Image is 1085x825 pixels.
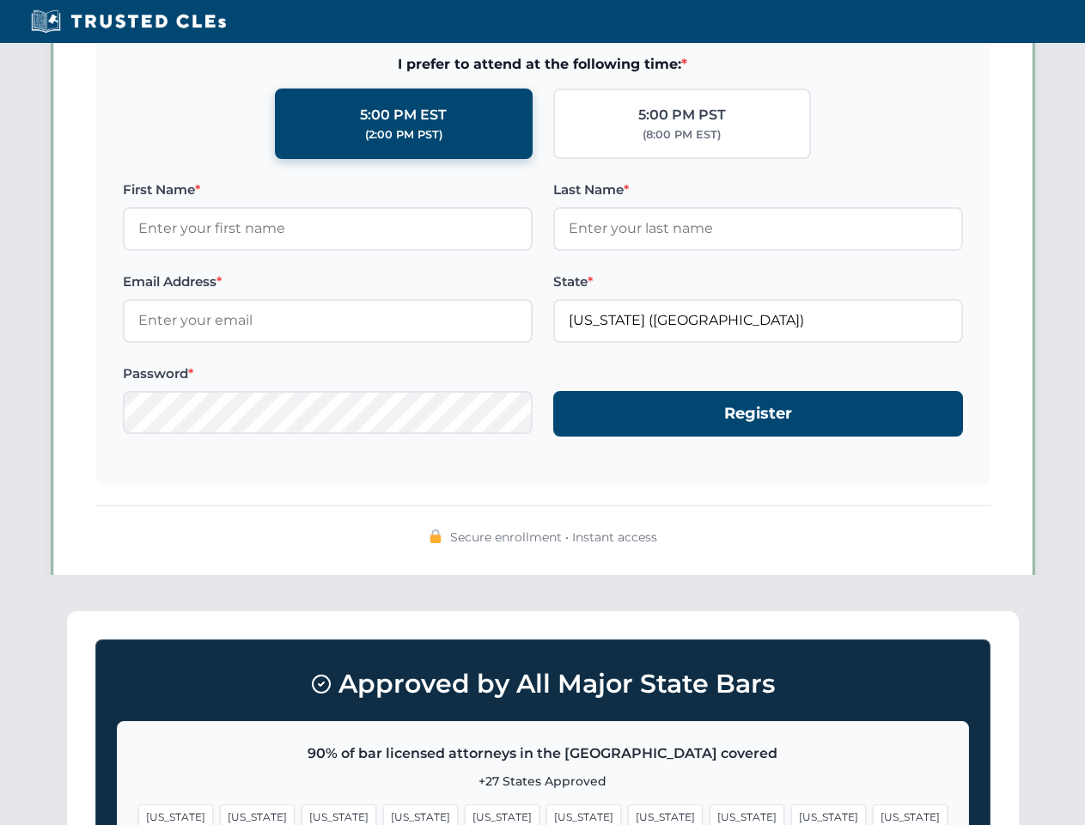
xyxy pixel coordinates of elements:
[123,364,533,384] label: Password
[365,126,442,144] div: (2:00 PM PST)
[553,180,963,200] label: Last Name
[26,9,231,34] img: Trusted CLEs
[450,528,657,547] span: Secure enrollment • Instant access
[123,207,533,250] input: Enter your first name
[429,529,442,543] img: 🔒
[138,772,948,791] p: +27 States Approved
[360,104,447,126] div: 5:00 PM EST
[123,53,963,76] span: I prefer to attend at the following time:
[117,661,969,707] h3: Approved by All Major State Bars
[138,742,948,765] p: 90% of bar licensed attorneys in the [GEOGRAPHIC_DATA] covered
[123,299,533,342] input: Enter your email
[553,207,963,250] input: Enter your last name
[643,126,721,144] div: (8:00 PM EST)
[553,272,963,292] label: State
[123,180,533,200] label: First Name
[553,299,963,342] input: Florida (FL)
[638,104,726,126] div: 5:00 PM PST
[553,391,963,437] button: Register
[123,272,533,292] label: Email Address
